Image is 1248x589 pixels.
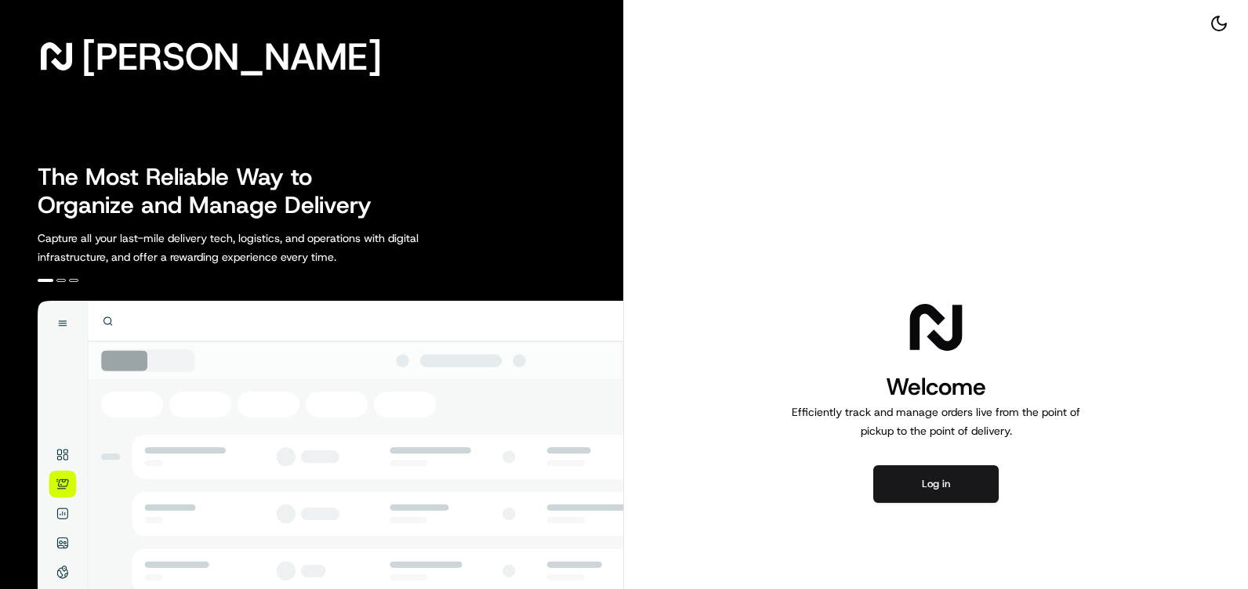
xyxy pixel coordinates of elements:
h1: Welcome [785,371,1087,403]
p: Capture all your last-mile delivery tech, logistics, and operations with digital infrastructure, ... [38,229,489,266]
button: Log in [873,465,999,503]
span: [PERSON_NAME] [82,41,382,72]
h2: The Most Reliable Way to Organize and Manage Delivery [38,163,389,219]
p: Efficiently track and manage orders live from the point of pickup to the point of delivery. [785,403,1087,440]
